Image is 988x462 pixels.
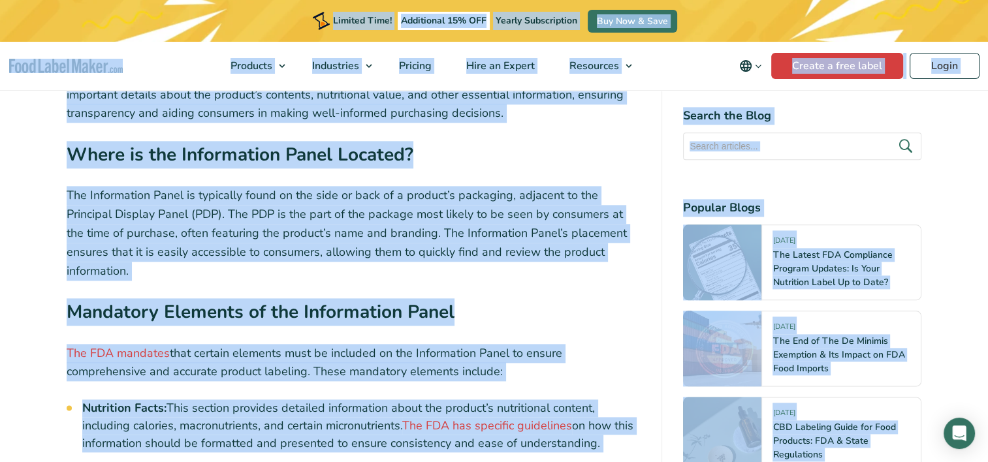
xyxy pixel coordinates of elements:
input: Search articles... [683,132,921,160]
span: Hire an Expert [462,59,536,73]
p: The Information Panel is typically found on the side or back of a product’s packaging, adjacent t... [67,186,641,280]
a: Industries [295,42,379,90]
a: The Latest FDA Compliance Program Updates: Is Your Nutrition Label Up to Date? [773,249,892,288]
a: Food Label Maker homepage [9,59,123,74]
span: [DATE] [773,408,795,423]
span: Pricing [395,59,433,73]
a: Hire an Expert [449,42,549,90]
p: that certain elements must be included on the Information Panel to ensure comprehensive and accur... [67,344,641,382]
span: Resources [566,59,620,73]
a: Pricing [382,42,446,90]
a: The FDA has specific guidelines [402,418,572,433]
a: Products [214,42,292,90]
a: Resources [552,42,639,90]
a: The FDA mandates [67,345,170,361]
strong: Where is the Information Panel Located? [67,142,413,167]
a: Login [910,53,980,79]
h4: Popular Blogs [683,199,921,217]
span: Industries [308,59,360,73]
button: Change language [730,53,771,79]
a: The End of The De Minimis Exemption & Its Impact on FDA Food Imports [773,335,904,375]
span: [DATE] [773,236,795,251]
span: Products [227,59,274,73]
span: Yearly Subscription [496,14,577,27]
a: Create a free label [771,53,903,79]
span: Additional 15% OFF [398,12,490,30]
span: Limited Time! [333,14,392,27]
h4: Search the Blog [683,107,921,125]
span: [DATE] [773,322,795,337]
li: This section provides detailed information about the product’s nutritional content, including cal... [82,399,641,452]
strong: Mandatory Elements of the Information Panel [67,300,454,324]
a: CBD Labeling Guide for Food Products: FDA & State Regulations [773,421,895,461]
div: Open Intercom Messenger [944,418,975,449]
strong: Nutrition Facts: [82,400,167,416]
a: Buy Now & Save [588,10,677,33]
